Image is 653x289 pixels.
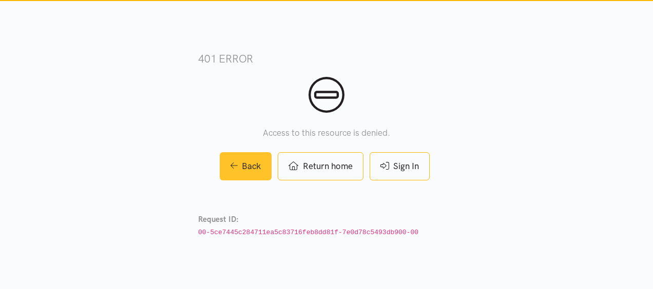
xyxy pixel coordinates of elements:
[370,152,430,180] a: Sign In
[198,51,455,66] h3: 401 error
[278,152,363,180] a: Return home
[220,152,272,180] a: Back
[198,229,418,236] code: 00-5ce7445c284711ea5c83716feb8dd81f-7e0d78c5493db900-00
[198,126,455,140] p: Access to this resource is denied.
[198,215,239,224] strong: Request ID:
